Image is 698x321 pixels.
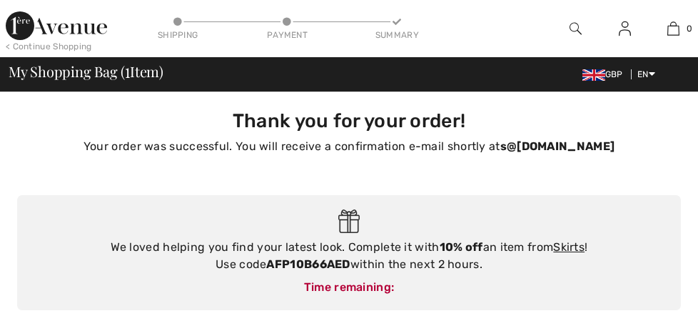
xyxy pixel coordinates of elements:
[31,279,667,296] div: Time remaining:
[619,20,631,37] img: My Info
[667,20,679,37] img: My Bag
[125,61,130,79] span: 1
[607,20,642,38] a: Sign In
[687,22,692,35] span: 0
[500,139,615,153] strong: s@[DOMAIN_NAME]
[650,20,697,37] a: 0
[553,240,585,254] a: Skirts
[26,138,672,155] p: Your order was successful. You will receive a confirmation e-mail shortly at
[338,209,360,233] img: Gift.svg
[31,239,667,273] div: We loved helping you find your latest look. Complete it with an item from ! Use code within the n...
[6,11,107,40] img: 1ère Avenue
[570,20,582,37] img: search the website
[375,29,418,41] div: Summary
[6,40,92,53] div: < Continue Shopping
[156,29,199,41] div: Shipping
[582,69,629,79] span: GBP
[266,29,309,41] div: Payment
[440,240,483,254] strong: 10% off
[637,69,655,79] span: EN
[266,257,350,271] strong: AFP10B66AED
[26,109,672,132] h3: Thank you for your order!
[9,64,163,79] span: My Shopping Bag ( Item)
[582,69,605,81] img: UK Pound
